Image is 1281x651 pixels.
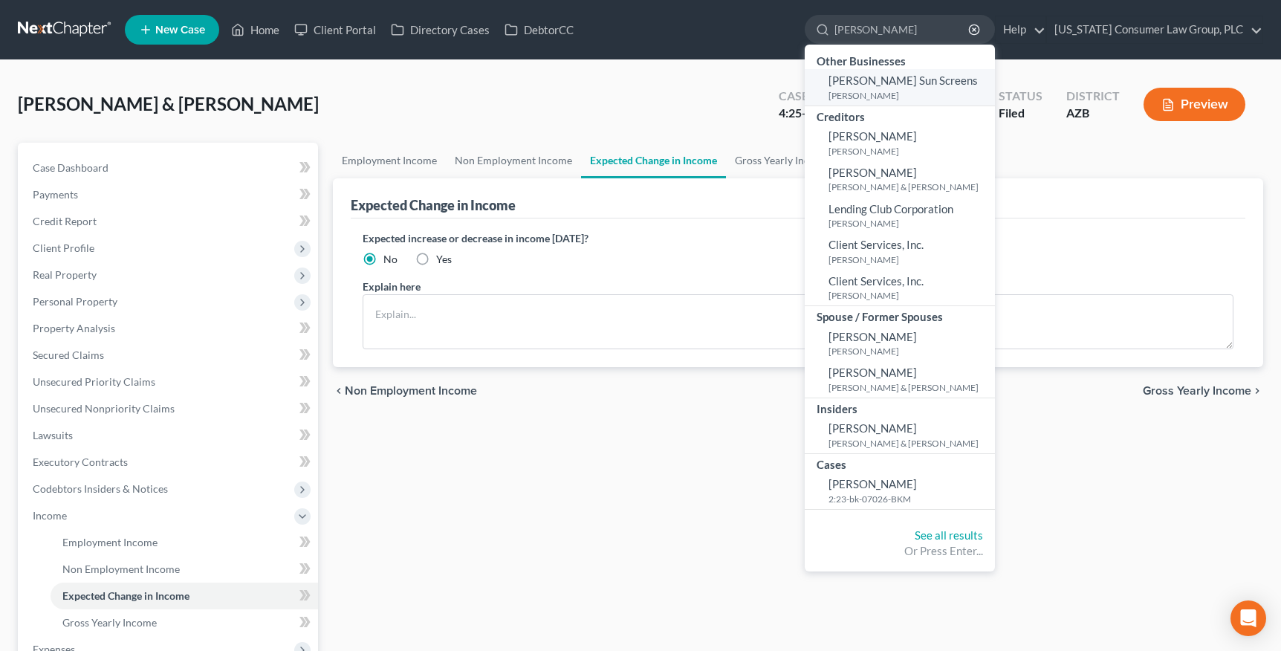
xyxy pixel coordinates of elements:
small: [PERSON_NAME] [828,217,991,230]
a: Expected Change in Income [51,583,318,609]
span: Employment Income [62,536,158,548]
a: Expected Change in Income [581,143,726,178]
small: [PERSON_NAME] & [PERSON_NAME] [828,381,991,394]
a: [PERSON_NAME][PERSON_NAME] & [PERSON_NAME] [805,417,995,453]
a: Unsecured Nonpriority Claims [21,395,318,422]
span: Client Services, Inc. [828,274,924,288]
span: [PERSON_NAME] [828,477,917,490]
i: chevron_left [333,385,345,397]
div: Open Intercom Messenger [1230,600,1266,636]
a: Credit Report [21,208,318,235]
small: 2:23-bk-07026-BKM [828,493,991,505]
span: Secured Claims [33,349,104,361]
small: [PERSON_NAME] [828,345,991,357]
span: Payments [33,188,78,201]
a: See all results [915,528,983,542]
span: Lending Club Corporation [828,202,953,216]
span: Yes [436,253,452,265]
span: [PERSON_NAME] Sun Screens [828,74,978,87]
a: Lending Club Corporation[PERSON_NAME] [805,198,995,234]
input: Search by name... [834,16,970,43]
span: New Case [155,25,205,36]
a: Directory Cases [383,16,497,43]
div: AZB [1066,105,1120,122]
a: Client Services, Inc.[PERSON_NAME] [805,233,995,270]
div: District [1066,88,1120,105]
label: Expected increase or decrease in income [DATE]? [363,230,1233,246]
a: Gross Yearly Income [726,143,838,178]
a: [PERSON_NAME][PERSON_NAME] & [PERSON_NAME] [805,161,995,198]
a: Employment Income [333,143,446,178]
a: Client Portal [287,16,383,43]
span: [PERSON_NAME] [828,421,917,435]
span: [PERSON_NAME] [828,129,917,143]
a: DebtorCC [497,16,581,43]
small: [PERSON_NAME] [828,89,991,102]
div: Cases [805,454,995,473]
span: Lawsuits [33,429,73,441]
span: Credit Report [33,215,97,227]
div: Other Businesses [805,51,995,69]
div: Case [779,88,894,105]
small: [PERSON_NAME] & [PERSON_NAME] [828,181,991,193]
div: Status [999,88,1042,105]
span: [PERSON_NAME] & [PERSON_NAME] [18,93,319,114]
a: Property Analysis [21,315,318,342]
a: Case Dashboard [21,155,318,181]
a: Client Services, Inc.[PERSON_NAME] [805,270,995,306]
span: Real Property [33,268,97,281]
div: Or Press Enter... [817,543,983,559]
a: [US_STATE] Consumer Law Group, PLC [1047,16,1262,43]
span: Client Services, Inc. [828,238,924,251]
a: Payments [21,181,318,208]
span: [PERSON_NAME] [828,330,917,343]
small: [PERSON_NAME] [828,145,991,158]
span: Executory Contracts [33,456,128,468]
span: Personal Property [33,295,117,308]
a: [PERSON_NAME][PERSON_NAME] & [PERSON_NAME] [805,361,995,398]
span: [PERSON_NAME] [828,366,917,379]
label: Explain here [363,279,421,294]
a: Unsecured Priority Claims [21,369,318,395]
div: Creditors [805,106,995,125]
span: Non Employment Income [62,563,180,575]
a: Help [996,16,1045,43]
div: Spouse / Former Spouses [805,306,995,325]
a: Non Employment Income [446,143,581,178]
a: [PERSON_NAME][PERSON_NAME] [805,125,995,161]
span: Gross Yearly Income [62,616,157,629]
div: Expected Change in Income [351,196,516,214]
a: Home [224,16,287,43]
span: Unsecured Nonpriority Claims [33,402,175,415]
span: [PERSON_NAME] [828,166,917,179]
small: [PERSON_NAME] [828,289,991,302]
button: Preview [1144,88,1245,121]
a: [PERSON_NAME] Sun Screens[PERSON_NAME] [805,69,995,106]
a: Non Employment Income [51,556,318,583]
span: Expected Change in Income [62,589,189,602]
span: Client Profile [33,242,94,254]
span: Gross Yearly Income [1143,385,1251,397]
a: Gross Yearly Income [51,609,318,636]
a: Executory Contracts [21,449,318,476]
small: [PERSON_NAME] & [PERSON_NAME] [828,437,991,450]
span: Codebtors Insiders & Notices [33,482,168,495]
div: 4:25-bk-07701-MCW [779,105,894,122]
a: Secured Claims [21,342,318,369]
span: Non Employment Income [345,385,477,397]
a: Employment Income [51,529,318,556]
i: chevron_right [1251,385,1263,397]
div: Filed [999,105,1042,122]
div: Insiders [805,398,995,417]
span: No [383,253,398,265]
a: [PERSON_NAME]2:23-bk-07026-BKM [805,473,995,509]
a: [PERSON_NAME][PERSON_NAME] [805,325,995,362]
span: Property Analysis [33,322,115,334]
small: [PERSON_NAME] [828,253,991,266]
span: Case Dashboard [33,161,108,174]
button: Gross Yearly Income chevron_right [1143,385,1263,397]
button: chevron_left Non Employment Income [333,385,477,397]
a: Lawsuits [21,422,318,449]
span: Income [33,509,67,522]
span: Unsecured Priority Claims [33,375,155,388]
